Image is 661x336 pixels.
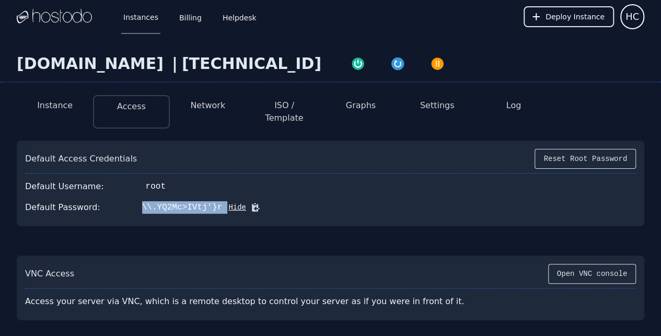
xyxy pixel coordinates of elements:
[25,268,74,280] div: VNC Access
[346,99,376,112] button: Graphs
[222,202,246,213] button: Hide
[338,54,378,71] button: Power On
[535,149,636,169] button: Reset Root Password
[182,54,321,73] div: [TECHNICAL_ID]
[25,153,137,165] div: Default Access Credentials
[620,4,644,29] button: User menu
[17,54,168,73] div: [DOMAIN_NAME]
[168,54,182,73] div: |
[142,201,223,214] div: \\.YQ2Mc>IVtj'}r
[254,99,314,124] button: ISO / Template
[190,99,225,112] button: Network
[146,180,166,193] div: root
[351,56,365,71] img: Power On
[546,11,605,22] span: Deploy Instance
[625,9,639,24] span: HC
[117,100,146,113] button: Access
[418,54,457,71] button: Power Off
[25,291,493,312] div: Access your server via VNC, which is a remote desktop to control your server as if you were in fr...
[17,9,92,25] img: Logo
[37,99,73,112] button: Instance
[506,99,521,112] button: Log
[25,180,104,193] div: Default Username:
[420,99,455,112] button: Settings
[524,6,614,27] button: Deploy Instance
[25,201,100,214] div: Default Password:
[430,56,445,71] img: Power Off
[378,54,418,71] button: Restart
[548,264,636,284] button: Open VNC console
[390,56,405,71] img: Restart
